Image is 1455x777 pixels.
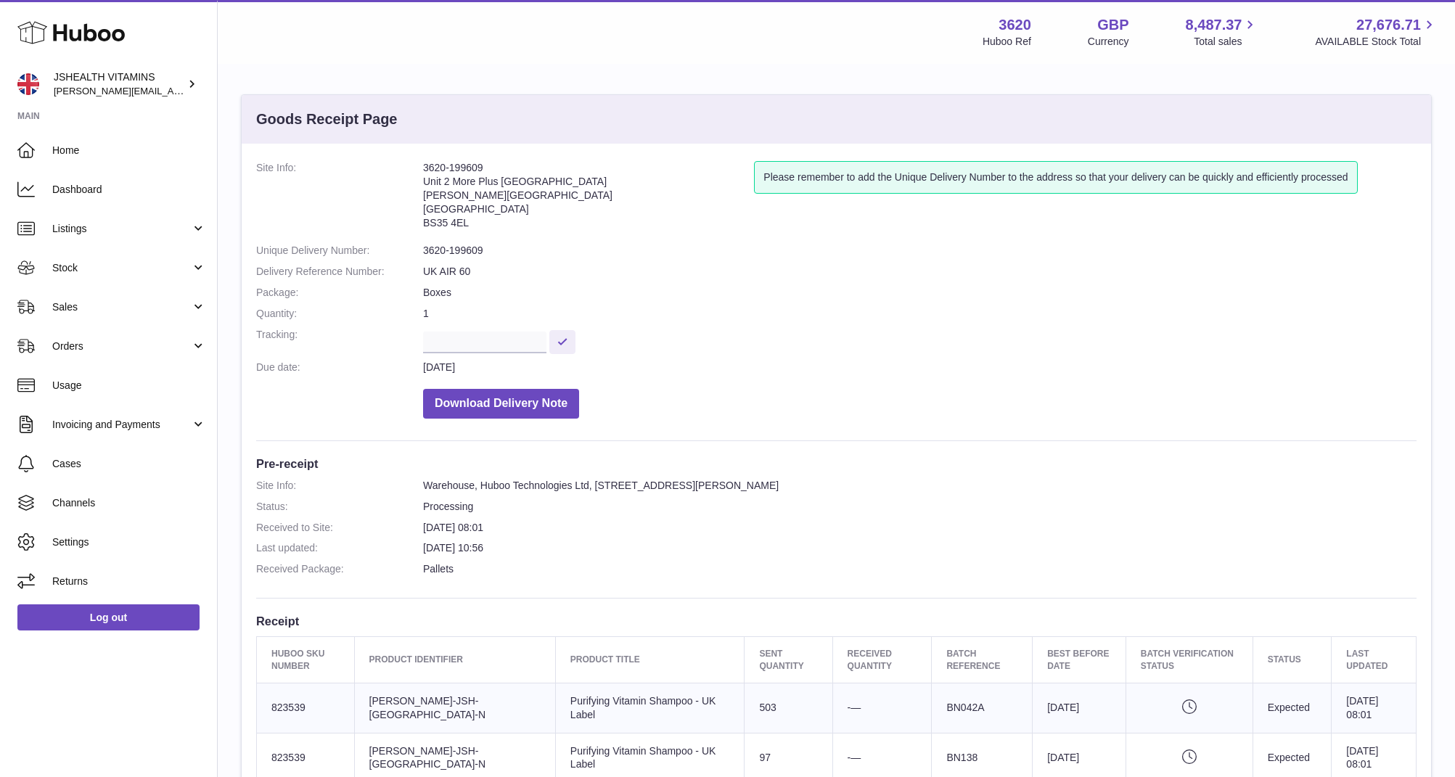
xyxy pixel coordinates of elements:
[17,73,39,95] img: francesca@jshealthvitamins.com
[423,479,1417,493] dd: Warehouse, Huboo Technologies Ltd, [STREET_ADDRESS][PERSON_NAME]
[256,110,398,129] h3: Goods Receipt Page
[999,15,1031,35] strong: 3620
[423,161,754,237] address: 3620-199609 Unit 2 More Plus [GEOGRAPHIC_DATA] [PERSON_NAME][GEOGRAPHIC_DATA] [GEOGRAPHIC_DATA] B...
[1194,35,1258,49] span: Total sales
[52,144,206,157] span: Home
[832,637,932,683] th: Received Quantity
[1088,35,1129,49] div: Currency
[1356,15,1421,35] span: 27,676.71
[555,683,745,733] td: Purifying Vitamin Shampoo - UK Label
[555,637,745,683] th: Product title
[354,683,555,733] td: [PERSON_NAME]-JSH-[GEOGRAPHIC_DATA]-N
[256,161,423,237] dt: Site Info:
[52,575,206,588] span: Returns
[52,457,206,471] span: Cases
[256,307,423,321] dt: Quantity:
[1315,35,1438,49] span: AVAILABLE Stock Total
[256,562,423,576] dt: Received Package:
[52,379,206,392] span: Usage
[1315,15,1438,49] a: 27,676.71 AVAILABLE Stock Total
[54,85,291,96] span: [PERSON_NAME][EMAIL_ADDRESS][DOMAIN_NAME]
[256,541,423,555] dt: Last updated:
[1332,683,1417,733] td: [DATE] 08:01
[1186,15,1259,49] a: 8,487.37 Total sales
[256,244,423,258] dt: Unique Delivery Number:
[932,637,1033,683] th: Batch Reference
[983,35,1031,49] div: Huboo Ref
[256,265,423,279] dt: Delivery Reference Number:
[423,265,1417,279] dd: UK AIR 60
[256,521,423,535] dt: Received to Site:
[423,361,1417,374] dd: [DATE]
[52,496,206,510] span: Channels
[1033,683,1126,733] td: [DATE]
[17,604,200,630] a: Log out
[256,361,423,374] dt: Due date:
[1097,15,1128,35] strong: GBP
[52,183,206,197] span: Dashboard
[52,222,191,236] span: Listings
[52,535,206,549] span: Settings
[54,70,184,98] div: JSHEALTH VITAMINS
[256,479,423,493] dt: Site Info:
[423,389,579,419] button: Download Delivery Note
[423,500,1417,514] dd: Processing
[423,286,1417,300] dd: Boxes
[745,683,832,733] td: 503
[256,500,423,514] dt: Status:
[1186,15,1242,35] span: 8,487.37
[754,161,1357,194] div: Please remember to add the Unique Delivery Number to the address so that your delivery can be qui...
[256,613,1417,629] h3: Receipt
[52,340,191,353] span: Orders
[256,328,423,353] dt: Tracking:
[832,683,932,733] td: -—
[354,637,555,683] th: Product Identifier
[52,418,191,432] span: Invoicing and Payments
[423,521,1417,535] dd: [DATE] 08:01
[52,300,191,314] span: Sales
[1253,683,1332,733] td: Expected
[932,683,1033,733] td: BN042A
[423,307,1417,321] dd: 1
[423,244,1417,258] dd: 3620-199609
[745,637,832,683] th: Sent Quantity
[1033,637,1126,683] th: Best Before Date
[256,286,423,300] dt: Package:
[256,456,1417,472] h3: Pre-receipt
[423,562,1417,576] dd: Pallets
[1253,637,1332,683] th: Status
[1332,637,1417,683] th: Last updated
[52,261,191,275] span: Stock
[257,637,355,683] th: Huboo SKU Number
[423,541,1417,555] dd: [DATE] 10:56
[257,683,355,733] td: 823539
[1126,637,1253,683] th: Batch Verification Status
